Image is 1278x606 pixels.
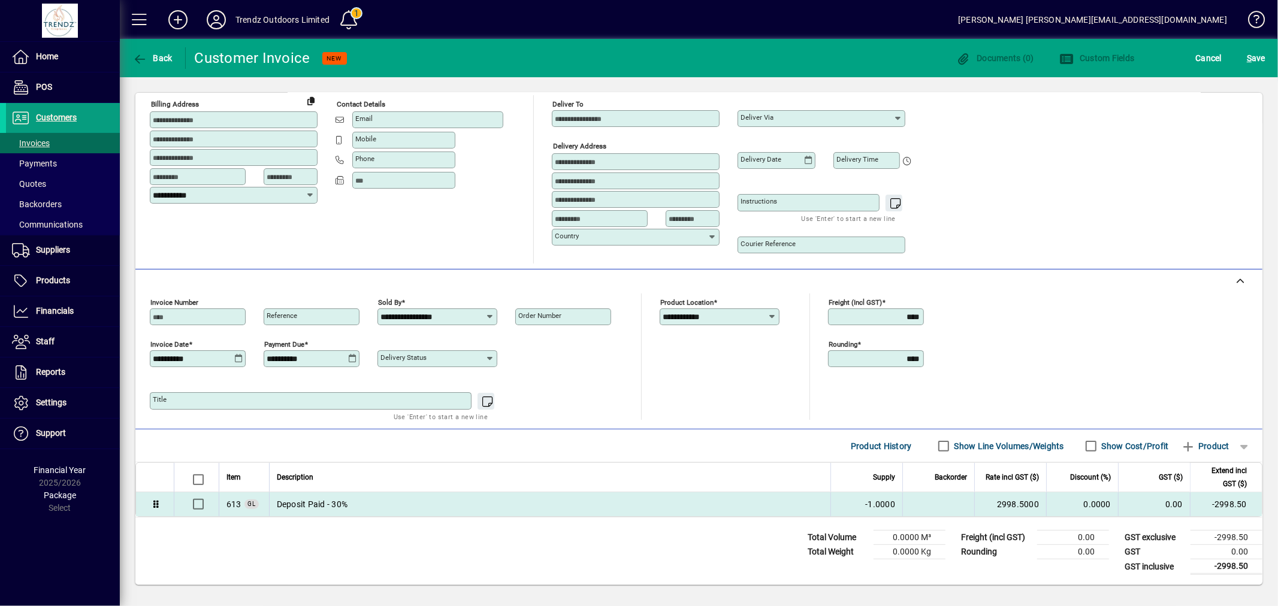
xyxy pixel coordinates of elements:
button: Documents (0) [953,47,1037,69]
a: Settings [6,388,120,418]
a: Knowledge Base [1239,2,1263,41]
a: POS [6,72,120,102]
label: Show Cost/Profit [1099,440,1169,452]
span: Extend incl GST ($) [1198,464,1247,490]
a: Home [6,42,120,72]
span: POS [36,82,52,92]
td: 0.00 [1037,531,1109,545]
mat-label: Invoice date [150,340,189,349]
span: Product [1181,437,1229,456]
mat-label: Instructions [741,197,777,205]
mat-label: Country [555,232,579,240]
a: Support [6,419,120,449]
span: Staff [36,337,55,346]
span: Suppliers [36,245,70,254]
td: -2998.50 [1190,492,1262,516]
mat-label: Mobile [355,135,376,143]
mat-label: Freight (incl GST) [829,298,882,307]
span: Cancel [1196,49,1222,68]
td: GST [1119,545,1191,559]
mat-label: Sold by [378,298,401,307]
mat-label: Phone [355,154,374,163]
button: Product History [846,435,917,457]
button: Profile [197,9,235,31]
td: 0.00 [1037,545,1109,559]
mat-label: Delivery date [741,155,781,163]
td: -2998.50 [1191,559,1262,574]
mat-label: Delivery time [836,155,878,163]
mat-label: Product location [660,298,714,307]
mat-label: Delivery status [380,353,427,362]
span: Products [36,275,70,285]
span: -1.0000 [865,498,895,510]
span: GL [247,501,256,507]
app-page-header-button: Back [120,47,186,69]
td: -2998.50 [1191,531,1262,545]
mat-label: Order number [518,311,561,320]
mat-hint: Use 'Enter' to start a new line [394,410,488,423]
span: Rate incl GST ($) [986,471,1039,484]
span: Invoices [12,138,50,148]
mat-label: Reference [267,311,297,320]
span: S [1247,53,1252,63]
a: Staff [6,327,120,357]
a: Invoices [6,133,120,153]
span: Custom Fields [1059,53,1135,63]
span: Item [226,471,241,484]
label: Show Line Volumes/Weights [952,440,1064,452]
a: Backorders [6,194,120,214]
td: GST inclusive [1119,559,1191,574]
span: NEW [327,54,342,62]
a: Suppliers [6,235,120,265]
span: Description [277,471,313,484]
a: Payments [6,153,120,174]
td: 0.0000 M³ [874,531,945,545]
span: Settings [36,398,67,407]
mat-hint: Use 'Enter' to start a new line [802,211,896,225]
button: Cancel [1193,47,1225,69]
button: Back [129,47,176,69]
span: Back [132,53,173,63]
mat-label: Email [355,114,373,123]
div: 2998.5000 [982,498,1039,510]
span: Financial Year [34,465,86,475]
span: Package [44,490,76,500]
span: Documents (0) [956,53,1034,63]
button: Custom Fields [1056,47,1138,69]
td: 0.00 [1191,545,1262,559]
a: Quotes [6,174,120,194]
button: Product [1175,435,1235,457]
a: Communications [6,214,120,235]
span: GST ($) [1159,471,1183,484]
a: Financials [6,296,120,326]
span: Customers [36,113,77,122]
td: GST exclusive [1119,531,1191,545]
td: Freight (incl GST) [955,531,1037,545]
mat-label: Deliver via [741,113,774,122]
span: Backorder [935,471,967,484]
button: Save [1244,47,1268,69]
mat-label: Deliver To [552,100,584,108]
span: Deposit Paid - 30% [277,498,348,510]
button: Copy to Delivery address [301,91,321,110]
a: Products [6,266,120,296]
span: Discount (%) [1070,471,1111,484]
span: Product History [851,437,912,456]
mat-label: Invoice number [150,298,198,307]
td: 0.0000 [1046,492,1118,516]
span: Communications [12,220,83,229]
a: Reports [6,357,120,387]
span: Payments [12,159,57,168]
span: Backorders [12,199,62,209]
span: ave [1247,49,1265,68]
span: Deposit Paid [226,498,241,510]
span: Support [36,428,66,438]
td: 0.0000 Kg [874,545,945,559]
td: 0.00 [1118,492,1190,516]
td: Total Volume [802,531,874,545]
span: Home [36,51,58,61]
td: Rounding [955,545,1037,559]
span: Reports [36,367,65,377]
mat-label: Title [153,395,167,404]
mat-label: Courier Reference [741,240,796,248]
